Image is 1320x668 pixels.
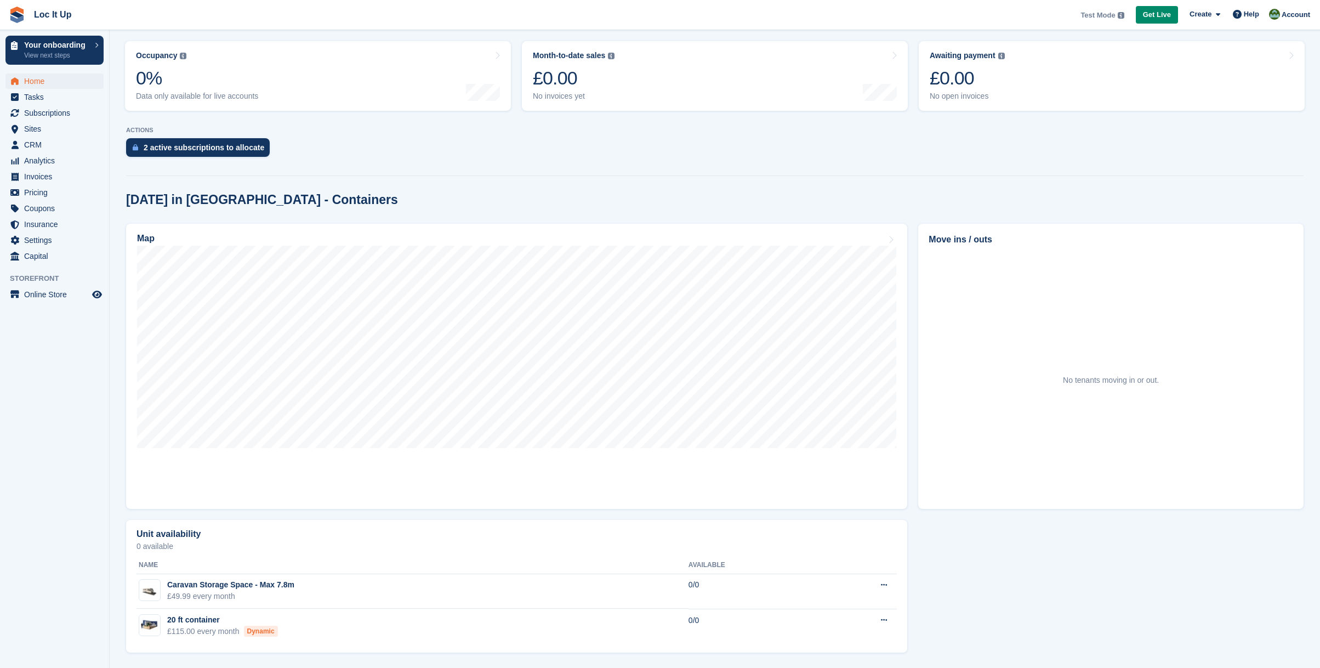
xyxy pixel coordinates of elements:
[5,153,104,168] a: menu
[24,137,90,152] span: CRM
[522,41,908,111] a: Month-to-date sales £0.00 No invoices yet
[24,248,90,264] span: Capital
[1080,10,1115,21] span: Test Mode
[1244,9,1259,20] span: Help
[10,273,109,284] span: Storefront
[1118,12,1124,19] img: icon-info-grey-7440780725fd019a000dd9b08b2336e03edf1995a4989e88bcd33f0948082b44.svg
[24,73,90,89] span: Home
[533,67,615,89] div: £0.00
[24,287,90,302] span: Online Store
[126,127,1304,134] p: ACTIONS
[24,41,89,49] p: Your onboarding
[5,137,104,152] a: menu
[24,89,90,105] span: Tasks
[24,105,90,121] span: Subscriptions
[136,92,258,101] div: Data only available for live accounts
[125,41,511,111] a: Occupancy 0% Data only available for live accounts
[136,67,258,89] div: 0%
[5,89,104,105] a: menu
[139,585,160,597] img: Caravan%20-%20R.jpg
[24,217,90,232] span: Insurance
[24,233,90,248] span: Settings
[689,609,817,643] td: 0/0
[533,92,615,101] div: No invoices yet
[167,626,278,637] div: £115.00 every month
[24,121,90,137] span: Sites
[136,51,177,60] div: Occupancy
[126,224,907,509] a: Map
[24,185,90,200] span: Pricing
[24,50,89,60] p: View next steps
[919,41,1305,111] a: Awaiting payment £0.00 No open invoices
[167,579,294,591] div: Caravan Storage Space - Max 7.8m
[139,618,160,633] img: 20.jpg
[1143,9,1171,20] span: Get Live
[998,53,1005,59] img: icon-info-grey-7440780725fd019a000dd9b08b2336e03edf1995a4989e88bcd33f0948082b44.svg
[1063,375,1159,386] div: No tenants moving in or out.
[5,185,104,200] a: menu
[5,201,104,216] a: menu
[30,5,76,24] a: Loc It Up
[5,121,104,137] a: menu
[1282,9,1310,20] span: Account
[90,288,104,301] a: Preview store
[5,217,104,232] a: menu
[5,248,104,264] a: menu
[5,287,104,302] a: menu
[24,169,90,184] span: Invoices
[133,144,138,151] img: active_subscription_to_allocate_icon-d502201f5373d7db506a760aba3b589e785aa758c864c3986d89f69b8ff3...
[930,92,1005,101] div: No open invoices
[126,138,275,162] a: 2 active subscriptions to allocate
[137,234,155,244] h2: Map
[5,169,104,184] a: menu
[930,51,995,60] div: Awaiting payment
[533,51,605,60] div: Month-to-date sales
[689,574,817,609] td: 0/0
[5,105,104,121] a: menu
[126,193,398,207] h2: [DATE] in [GEOGRAPHIC_DATA] - Containers
[136,542,897,550] p: 0 available
[136,529,201,539] h2: Unit availability
[144,143,264,152] div: 2 active subscriptions to allocate
[5,36,104,65] a: Your onboarding View next steps
[929,233,1293,246] h2: Move ins / outs
[608,53,615,59] img: icon-info-grey-7440780725fd019a000dd9b08b2336e03edf1995a4989e88bcd33f0948082b44.svg
[5,73,104,89] a: menu
[1136,6,1178,24] a: Get Live
[689,557,817,574] th: Available
[5,233,104,248] a: menu
[1190,9,1211,20] span: Create
[24,201,90,216] span: Coupons
[9,7,25,23] img: stora-icon-8386f47178a22dfd0bd8f6a31ec36ba5ce8667c1dd55bd0f319d3a0aa187defe.svg
[1269,9,1280,20] img: Ryan Loc it up
[930,67,1005,89] div: £0.00
[24,153,90,168] span: Analytics
[167,591,294,602] div: £49.99 every month
[244,626,278,637] div: Dynamic
[167,614,278,626] div: 20 ft container
[136,557,689,574] th: Name
[180,53,186,59] img: icon-info-grey-7440780725fd019a000dd9b08b2336e03edf1995a4989e88bcd33f0948082b44.svg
